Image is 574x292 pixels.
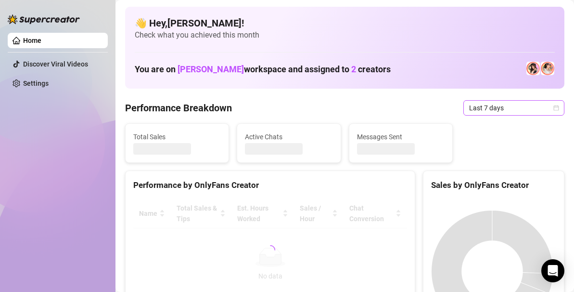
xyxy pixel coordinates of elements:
[178,64,244,74] span: [PERSON_NAME]
[135,16,555,30] h4: 👋 Hey, [PERSON_NAME] !
[266,245,275,255] span: loading
[8,14,80,24] img: logo-BBDzfeDw.svg
[133,132,221,142] span: Total Sales
[245,132,332,142] span: Active Chats
[351,64,356,74] span: 2
[23,37,41,44] a: Home
[469,101,559,115] span: Last 7 days
[431,179,556,192] div: Sales by OnlyFans Creator
[135,30,555,40] span: Check what you achieved this month
[541,62,554,75] img: 𝖍𝖔𝖑𝖑𝖞
[23,60,88,68] a: Discover Viral Videos
[133,179,407,192] div: Performance by OnlyFans Creator
[125,101,232,115] h4: Performance Breakdown
[541,259,564,282] div: Open Intercom Messenger
[135,64,391,75] h1: You are on workspace and assigned to creators
[553,105,559,111] span: calendar
[526,62,540,75] img: Holly
[357,132,445,142] span: Messages Sent
[23,80,49,87] a: Settings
